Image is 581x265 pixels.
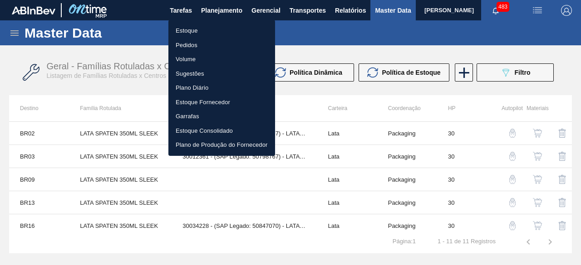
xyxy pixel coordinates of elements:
a: Estoque [168,24,275,38]
a: Garrafas [168,109,275,124]
a: Plano Diário [168,81,275,95]
a: Sugestões [168,67,275,81]
a: Estoque Consolidado [168,124,275,138]
a: Volume [168,52,275,67]
a: Estoque Fornecedor [168,95,275,110]
a: Plano de Produção do Fornecedor [168,138,275,152]
a: Pedidos [168,38,275,53]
